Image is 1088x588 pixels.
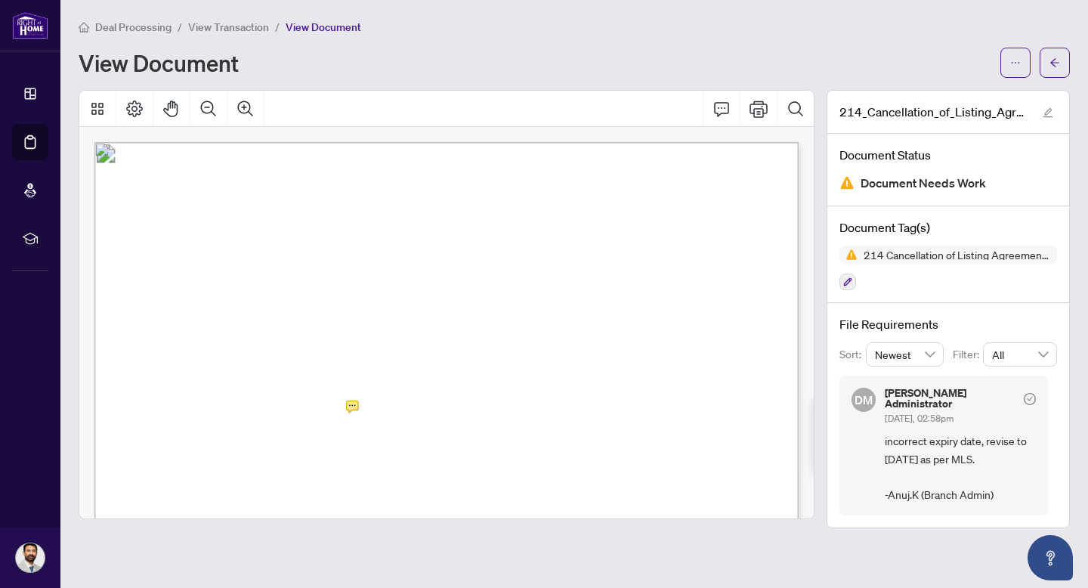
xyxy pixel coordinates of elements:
[885,432,1036,503] span: incorrect expiry date, revise to [DATE] as per MLS. -Anuj.K (Branch Admin)
[992,343,1048,366] span: All
[885,413,954,424] span: [DATE], 02:58pm
[861,173,986,193] span: Document Needs Work
[1043,107,1053,118] span: edit
[1010,57,1021,68] span: ellipsis
[839,175,855,190] img: Document Status
[275,18,280,36] li: /
[16,543,45,572] img: Profile Icon
[79,22,89,32] span: home
[839,103,1028,121] span: 214_Cancellation_of_Listing_Agreement_-_Authority_to_Offer_for_Lease_A__-_PropTx-[PERSON_NAME].pdf
[858,249,1057,260] span: 214 Cancellation of Listing Agreement - Authority to Offer for Lease
[286,20,361,34] span: View Document
[12,11,48,39] img: logo
[839,246,858,264] img: Status Icon
[839,346,866,363] p: Sort:
[839,315,1057,333] h4: File Requirements
[875,343,935,366] span: Newest
[885,388,1018,409] h5: [PERSON_NAME] Administrator
[178,18,182,36] li: /
[839,146,1057,164] h4: Document Status
[839,218,1057,237] h4: Document Tag(s)
[79,51,239,75] h1: View Document
[188,20,269,34] span: View Transaction
[1049,57,1060,68] span: arrow-left
[95,20,172,34] span: Deal Processing
[1024,393,1036,405] span: check-circle
[953,346,983,363] p: Filter:
[855,391,873,409] span: DM
[1028,535,1073,580] button: Open asap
